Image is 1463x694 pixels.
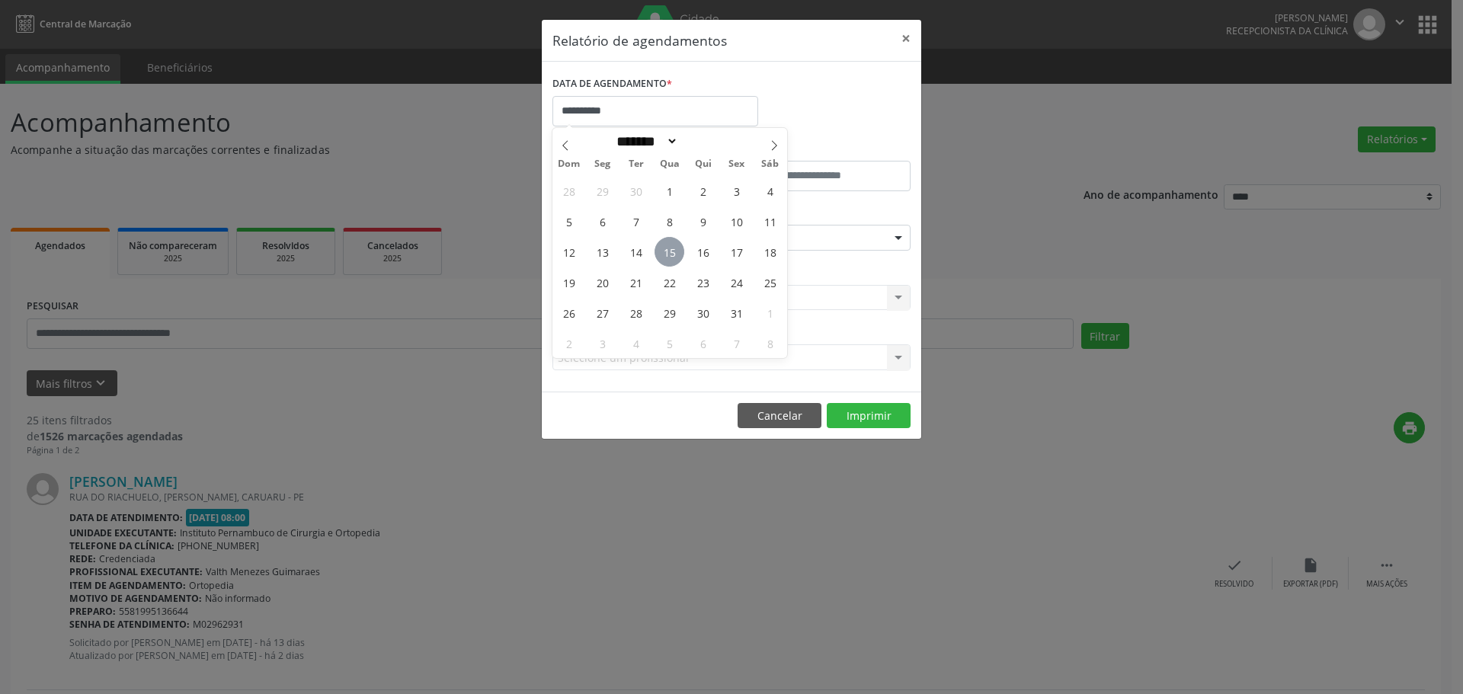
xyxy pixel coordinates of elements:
[655,237,684,267] span: Outubro 15, 2025
[554,206,584,236] span: Outubro 5, 2025
[688,176,718,206] span: Outubro 2, 2025
[720,159,754,169] span: Sex
[722,176,751,206] span: Outubro 3, 2025
[722,298,751,328] span: Outubro 31, 2025
[738,403,821,429] button: Cancelar
[554,267,584,297] span: Outubro 19, 2025
[688,298,718,328] span: Outubro 30, 2025
[587,298,617,328] span: Outubro 27, 2025
[554,176,584,206] span: Setembro 28, 2025
[552,72,672,96] label: DATA DE AGENDAMENTO
[655,206,684,236] span: Outubro 8, 2025
[621,267,651,297] span: Outubro 21, 2025
[655,176,684,206] span: Outubro 1, 2025
[619,159,653,169] span: Ter
[755,298,785,328] span: Novembro 1, 2025
[688,328,718,358] span: Novembro 6, 2025
[722,206,751,236] span: Outubro 10, 2025
[688,206,718,236] span: Outubro 9, 2025
[678,133,728,149] input: Year
[735,137,911,161] label: ATÉ
[621,237,651,267] span: Outubro 14, 2025
[587,267,617,297] span: Outubro 20, 2025
[586,159,619,169] span: Seg
[621,176,651,206] span: Setembro 30, 2025
[655,298,684,328] span: Outubro 29, 2025
[655,328,684,358] span: Novembro 5, 2025
[554,328,584,358] span: Novembro 2, 2025
[554,298,584,328] span: Outubro 26, 2025
[755,267,785,297] span: Outubro 25, 2025
[621,328,651,358] span: Novembro 4, 2025
[688,237,718,267] span: Outubro 16, 2025
[722,237,751,267] span: Outubro 17, 2025
[621,206,651,236] span: Outubro 7, 2025
[755,206,785,236] span: Outubro 11, 2025
[891,20,921,57] button: Close
[552,30,727,50] h5: Relatório de agendamentos
[552,159,586,169] span: Dom
[653,159,687,169] span: Qua
[554,237,584,267] span: Outubro 12, 2025
[755,237,785,267] span: Outubro 18, 2025
[621,298,651,328] span: Outubro 28, 2025
[587,206,617,236] span: Outubro 6, 2025
[722,267,751,297] span: Outubro 24, 2025
[587,237,617,267] span: Outubro 13, 2025
[587,328,617,358] span: Novembro 3, 2025
[754,159,787,169] span: Sáb
[611,133,678,149] select: Month
[827,403,911,429] button: Imprimir
[755,328,785,358] span: Novembro 8, 2025
[755,176,785,206] span: Outubro 4, 2025
[722,328,751,358] span: Novembro 7, 2025
[655,267,684,297] span: Outubro 22, 2025
[687,159,720,169] span: Qui
[688,267,718,297] span: Outubro 23, 2025
[587,176,617,206] span: Setembro 29, 2025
